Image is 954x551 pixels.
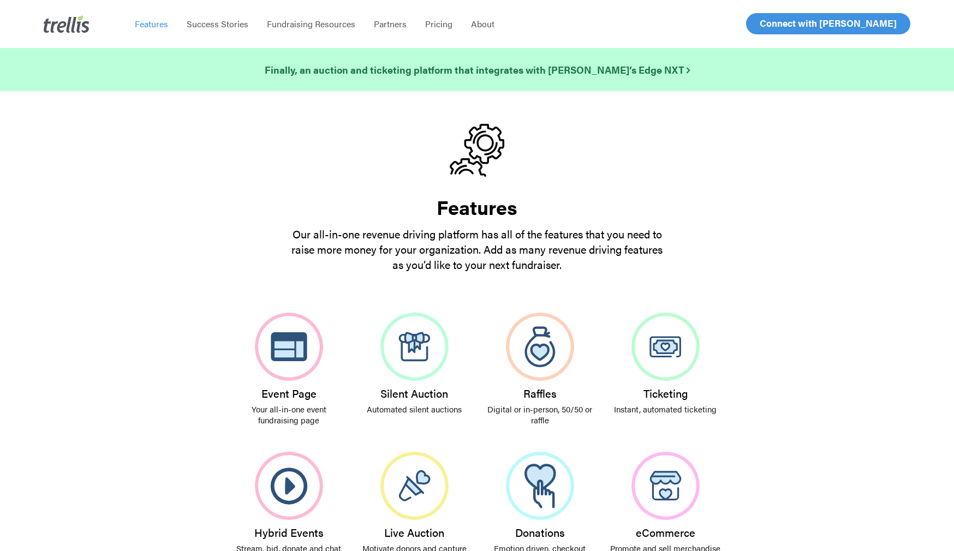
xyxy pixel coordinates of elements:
img: Silent Auction [380,313,449,381]
h3: Silent Auction [359,387,469,399]
span: Pricing [425,17,452,30]
h3: eCommerce [610,526,720,538]
p: Our all-in-one revenue driving platform has all of the features that you need to raise more money... [286,226,668,272]
p: Your all-in-one event fundraising page [234,404,344,426]
img: eCommerce [631,452,700,520]
a: Silent Auction Automated silent auctions [351,300,477,428]
a: Finally, an auction and ticketing platform that integrates with [PERSON_NAME]’s Edge NXT [265,62,690,77]
span: About [471,17,494,30]
img: Donations [506,452,574,520]
strong: Finally, an auction and ticketing platform that integrates with [PERSON_NAME]’s Edge NXT [265,63,690,76]
strong: Features [437,193,517,221]
h3: Raffles [485,387,595,399]
p: Automated silent auctions [359,404,469,415]
a: Event Page Your all-in-one event fundraising page [226,300,351,439]
a: Raffles Digital or in-person, 50/50 or raffle [477,300,603,439]
p: Instant, automated ticketing [610,404,720,415]
h3: Live Auction [359,526,469,538]
img: Live Auction [380,452,449,520]
a: Ticketing Instant, automated ticketing [603,300,728,428]
h3: Donations [485,526,595,538]
a: About [462,19,504,29]
img: Ticketing [631,313,700,381]
img: Event Page [255,313,323,381]
span: Fundraising Resources [267,17,355,30]
span: Connect with [PERSON_NAME] [760,16,897,29]
h3: Ticketing [610,387,720,399]
img: gears.svg [450,124,504,177]
a: Pricing [416,19,462,29]
h3: Event Page [234,387,344,399]
span: Partners [374,17,407,30]
img: Raffles [506,313,574,381]
a: Success Stories [177,19,258,29]
h3: Hybrid Events [234,526,344,538]
a: Features [126,19,177,29]
span: Features [135,17,168,30]
span: Success Stories [187,17,248,30]
img: Trellis [44,15,90,33]
a: Connect with [PERSON_NAME] [746,13,910,34]
p: Digital or in-person, 50/50 or raffle [485,404,595,426]
a: Partners [365,19,416,29]
a: Fundraising Resources [258,19,365,29]
img: Hybrid Events [255,452,323,520]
